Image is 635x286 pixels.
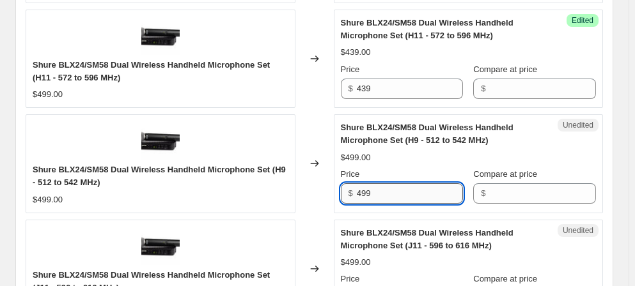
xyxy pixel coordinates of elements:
[349,84,353,93] span: $
[341,256,371,269] div: $499.00
[572,15,593,26] span: Edited
[341,169,360,179] span: Price
[341,274,360,283] span: Price
[341,64,360,74] span: Price
[473,64,537,74] span: Compare at price
[473,169,537,179] span: Compare at price
[341,123,513,145] span: Shure BLX24/SM58 Dual Wireless Handheld Microphone Set (H9 - 512 to 542 MHz)
[33,60,270,82] span: Shure BLX24/SM58 Dual Wireless Handheld Microphone Set (H11 - 572 to 596 MHz)
[341,46,371,59] div: $439.00
[341,151,371,164] div: $499.00
[141,17,180,55] img: xl_8888671627228c8df3940d41a09a46cc_80x.webp
[563,225,593,236] span: Unedited
[33,165,286,187] span: Shure BLX24/SM58 Dual Wireless Handheld Microphone Set (H9 - 512 to 542 MHz)
[33,193,63,206] div: $499.00
[481,84,485,93] span: $
[141,227,180,265] img: xl_8888671627228c8df3940d41a09a46cc_80x.webp
[563,120,593,130] span: Unedited
[33,88,63,101] div: $499.00
[349,188,353,198] span: $
[341,18,513,40] span: Shure BLX24/SM58 Dual Wireless Handheld Microphone Set (H11 - 572 to 596 MHz)
[473,274,537,283] span: Compare at price
[481,188,485,198] span: $
[341,228,513,250] span: Shure BLX24/SM58 Dual Wireless Handheld Microphone Set (J11 - 596 to 616 MHz)
[141,121,180,160] img: xl_8888671627228c8df3940d41a09a46cc_80x.webp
